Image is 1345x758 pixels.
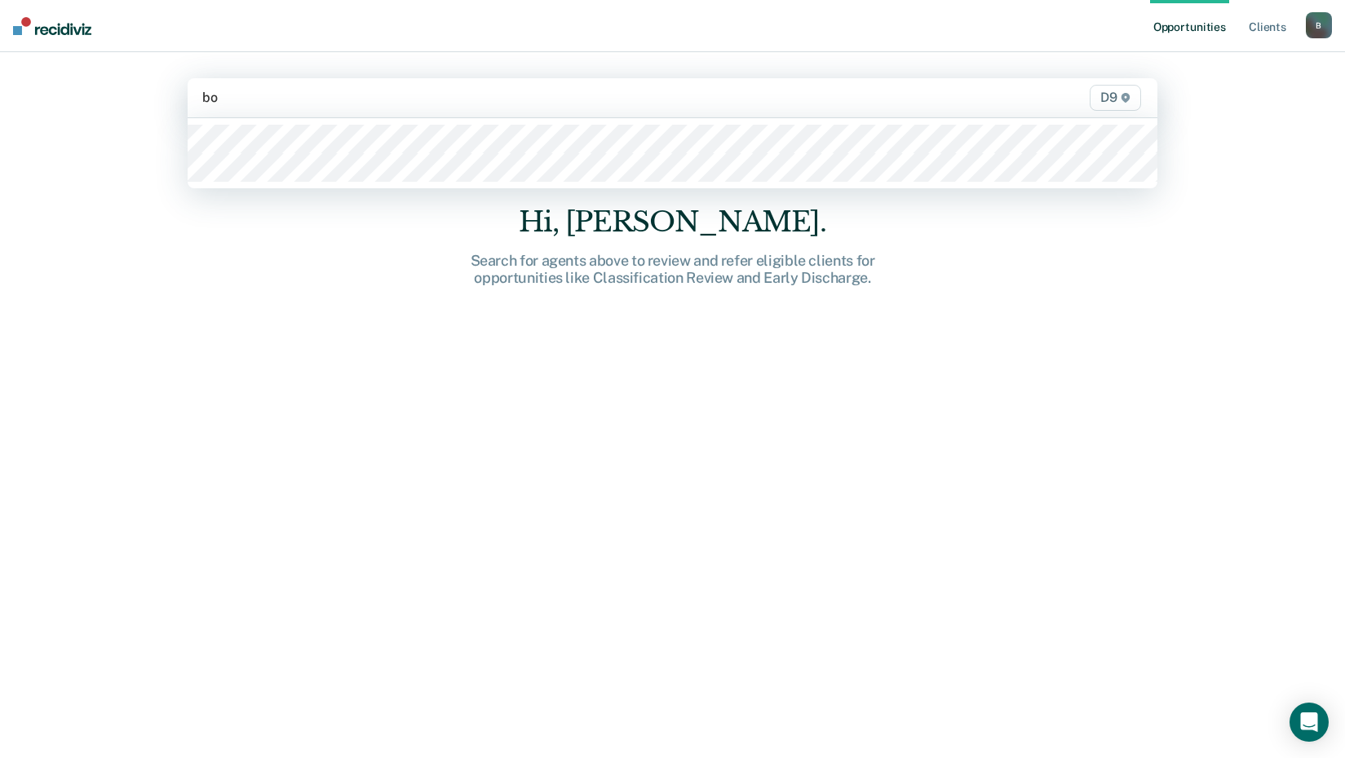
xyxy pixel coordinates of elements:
button: B [1306,12,1332,38]
div: Hi, [PERSON_NAME]. [412,205,934,239]
div: Open Intercom Messenger [1290,703,1329,742]
span: D9 [1090,85,1141,111]
img: Recidiviz [13,17,91,35]
div: Search for agents above to review and refer eligible clients for opportunities like Classificatio... [412,252,934,287]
